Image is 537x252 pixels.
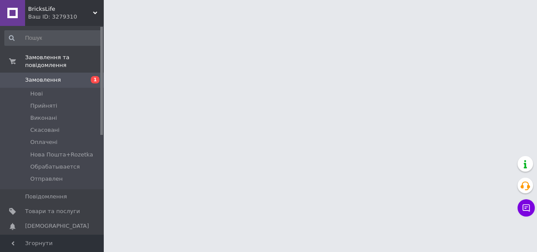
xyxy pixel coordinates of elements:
span: Прийняті [30,102,57,110]
span: [DEMOGRAPHIC_DATA] [25,222,89,230]
input: Пошук [4,30,102,46]
span: 1 [91,76,99,83]
span: Отправлен [30,175,63,183]
span: Обрабатывается [30,163,80,171]
span: Товари та послуги [25,207,80,215]
span: Замовлення та повідомлення [25,54,104,69]
span: Повідомлення [25,193,67,201]
span: Нові [30,90,43,98]
span: Замовлення [25,76,61,84]
button: Чат з покупцем [518,199,535,217]
span: BricksLife [28,5,93,13]
span: Оплачені [30,138,58,146]
div: Ваш ID: 3279310 [28,13,104,21]
span: Виконані [30,114,57,122]
span: Нова Пошта+Rozetka [30,151,93,159]
span: Скасовані [30,126,60,134]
